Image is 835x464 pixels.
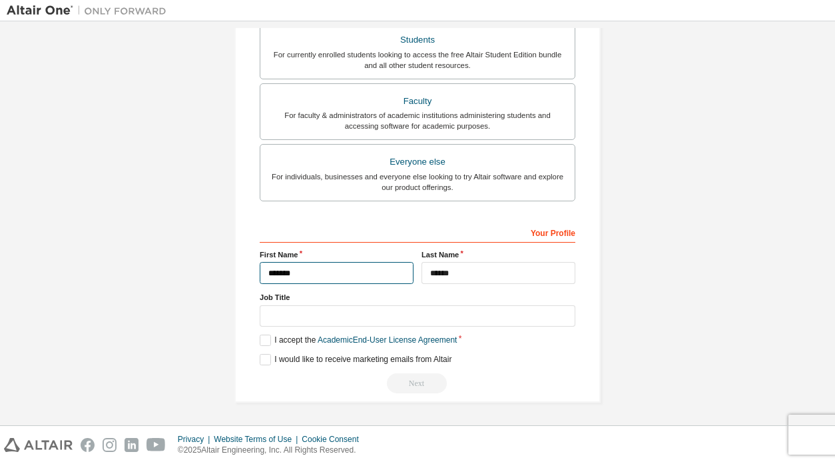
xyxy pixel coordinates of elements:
[268,31,567,49] div: Students
[318,335,457,345] a: Academic End-User License Agreement
[268,92,567,111] div: Faculty
[178,445,367,456] p: © 2025 Altair Engineering, Inc. All Rights Reserved.
[268,110,567,131] div: For faculty & administrators of academic institutions administering students and accessing softwa...
[268,49,567,71] div: For currently enrolled students looking to access the free Altair Student Edition bundle and all ...
[260,354,451,365] label: I would like to receive marketing emails from Altair
[146,438,166,452] img: youtube.svg
[178,434,214,445] div: Privacy
[260,221,575,243] div: Your Profile
[81,438,95,452] img: facebook.svg
[268,153,567,171] div: Everyone else
[421,249,575,260] label: Last Name
[268,171,567,193] div: For individuals, businesses and everyone else looking to try Altair software and explore our prod...
[7,4,173,17] img: Altair One
[260,292,575,303] label: Job Title
[103,438,117,452] img: instagram.svg
[214,434,302,445] div: Website Terms of Use
[125,438,139,452] img: linkedin.svg
[4,438,73,452] img: altair_logo.svg
[260,335,457,346] label: I accept the
[302,434,366,445] div: Cookie Consent
[260,249,414,260] label: First Name
[260,373,575,393] div: Read and acccept EULA to continue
